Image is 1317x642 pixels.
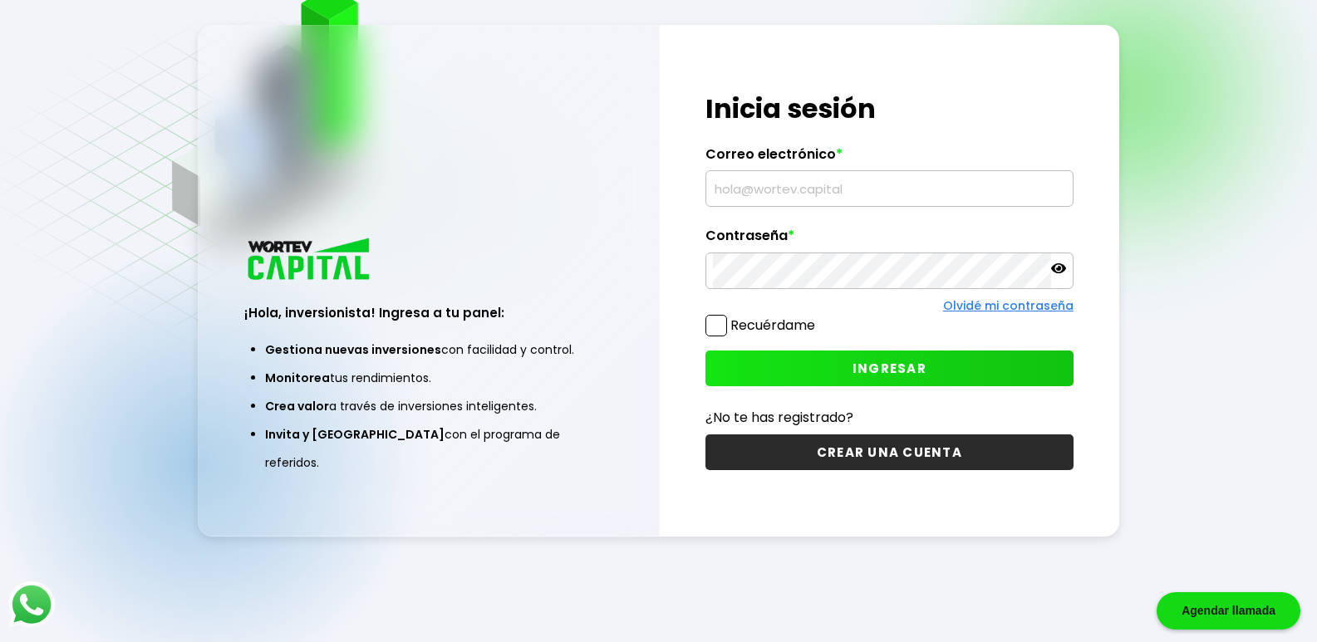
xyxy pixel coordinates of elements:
span: INGRESAR [853,360,926,377]
li: a través de inversiones inteligentes. [265,392,592,420]
li: tus rendimientos. [265,364,592,392]
label: Correo electrónico [705,146,1074,171]
h3: ¡Hola, inversionista! Ingresa a tu panel: [244,303,612,322]
p: ¿No te has registrado? [705,407,1074,428]
span: Invita y [GEOGRAPHIC_DATA] [265,426,445,443]
img: logos_whatsapp-icon.242b2217.svg [8,581,55,628]
a: Olvidé mi contraseña [943,297,1074,314]
span: Monitorea [265,370,330,386]
li: con facilidad y control. [265,336,592,364]
span: Crea valor [265,398,329,414]
div: Agendar llamada [1157,592,1300,630]
label: Recuérdame [730,316,815,335]
h1: Inicia sesión [705,89,1074,129]
a: ¿No te has registrado?CREAR UNA CUENTA [705,407,1074,470]
label: Contraseña [705,228,1074,252]
img: logo_wortev_capital [244,236,376,285]
button: INGRESAR [705,350,1074,386]
button: CREAR UNA CUENTA [705,434,1074,470]
input: hola@wortev.capital [713,171,1066,206]
li: con el programa de referidos. [265,420,592,477]
span: Gestiona nuevas inversiones [265,341,441,358]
